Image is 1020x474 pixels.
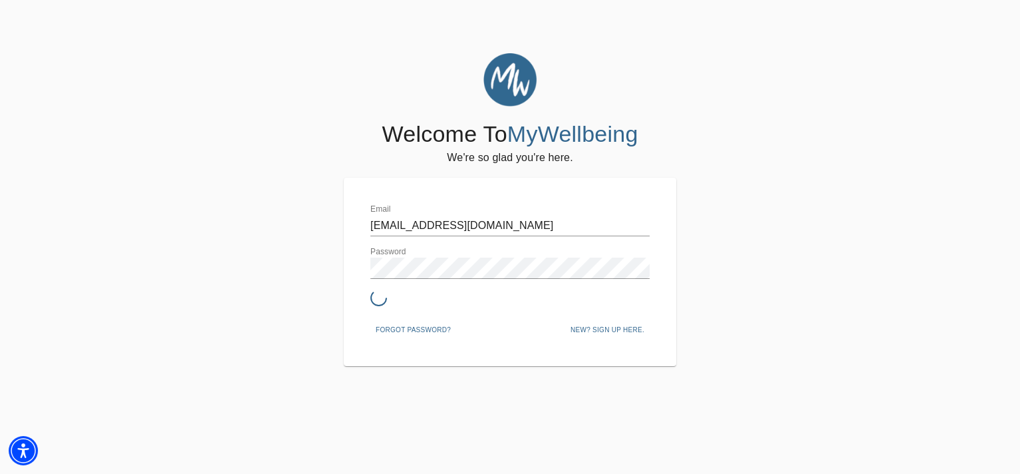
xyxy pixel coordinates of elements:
button: New? Sign up here. [565,320,650,340]
span: MyWellbeing [507,121,638,146]
label: Password [370,248,406,256]
img: MyWellbeing [483,53,537,107]
h4: Welcome To [382,120,638,148]
div: Accessibility Menu [9,436,38,465]
span: New? Sign up here. [571,324,644,336]
span: Forgot password? [376,324,451,336]
h6: We're so glad you're here. [447,148,573,167]
label: Email [370,206,391,214]
button: Forgot password? [370,320,456,340]
a: Forgot password? [370,324,456,334]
